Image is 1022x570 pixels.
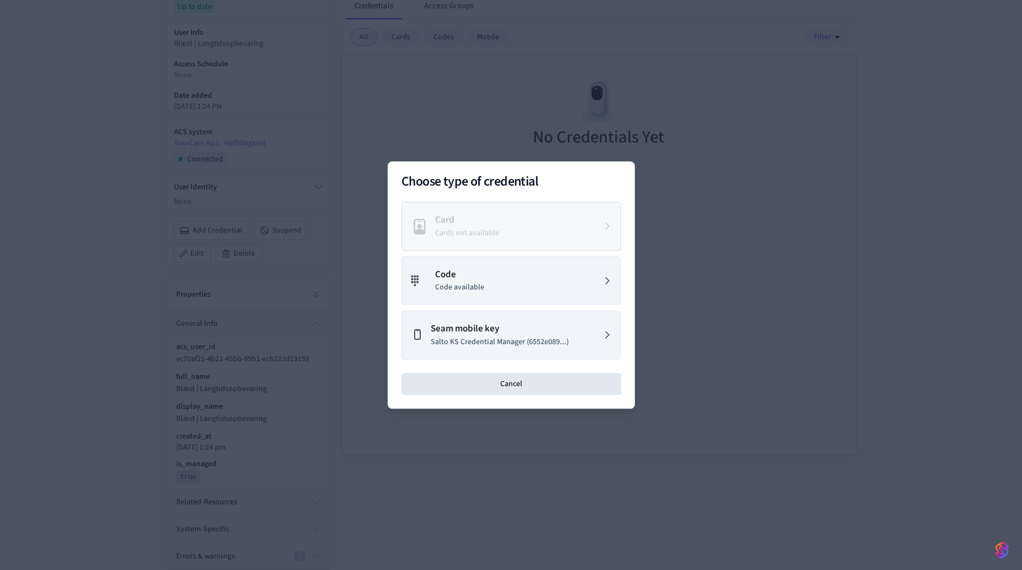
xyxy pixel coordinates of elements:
[401,256,621,305] button: CodeCode available
[431,336,569,348] p: Salto KS Credential Manager (6552e089...)
[431,322,569,336] p: Seam mobile key
[401,373,621,395] button: Cancel
[435,282,484,293] p: Code available
[995,541,1009,559] img: SeamLogoGradient.69752ec5.svg
[435,268,484,282] p: Code
[401,175,621,188] h2: Choose type of credential
[401,310,621,360] button: Seam mobile keySalto KS Credential Manager (6552e089...)
[435,213,499,228] p: Card
[401,202,621,251] button: CardCards not available
[435,228,499,239] p: Cards not available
